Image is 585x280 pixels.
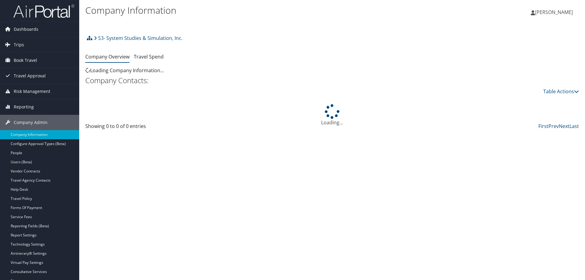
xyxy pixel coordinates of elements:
span: [PERSON_NAME] [535,9,573,16]
a: Company Overview [85,53,129,60]
img: airportal-logo.png [13,4,74,18]
a: Table Actions [543,88,579,95]
a: Next [559,123,569,129]
a: S3- System Studies & Simulation, Inc. [94,32,183,44]
h1: Company Information [85,4,414,17]
span: Company Admin [14,115,48,130]
span: Reporting [14,99,34,115]
h2: Company Contacts: [85,75,579,86]
div: Showing 0 to 0 of 0 entries [85,122,202,133]
span: Dashboards [14,22,38,37]
span: Book Travel [14,53,37,68]
a: Last [569,123,579,129]
a: First [538,123,548,129]
span: Trips [14,37,24,52]
a: [PERSON_NAME] [531,3,579,21]
span: Loading Company Information... [85,67,164,74]
div: Loading... [85,104,579,126]
a: Prev [548,123,559,129]
span: Risk Management [14,84,50,99]
span: Travel Approval [14,68,46,83]
a: Travel Spend [134,53,164,60]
